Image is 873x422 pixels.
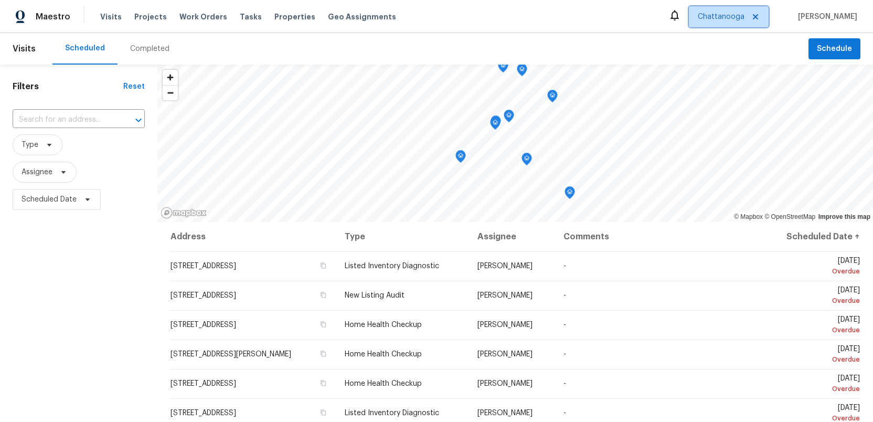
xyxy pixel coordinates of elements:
[318,320,328,329] button: Copy Address
[477,380,533,387] span: [PERSON_NAME]
[555,222,762,251] th: Comments
[563,262,566,270] span: -
[491,115,501,132] div: Map marker
[123,81,145,92] div: Reset
[318,349,328,358] button: Copy Address
[563,380,566,387] span: -
[336,222,469,251] th: Type
[318,290,328,300] button: Copy Address
[770,375,860,394] span: [DATE]
[547,90,558,106] div: Map marker
[817,43,852,56] span: Schedule
[171,292,236,299] span: [STREET_ADDRESS]
[808,38,860,60] button: Schedule
[22,194,77,205] span: Scheduled Date
[770,257,860,277] span: [DATE]
[36,12,70,22] span: Maestro
[565,186,575,203] div: Map marker
[13,112,115,128] input: Search for an address...
[469,222,555,251] th: Assignee
[274,12,315,22] span: Properties
[22,167,52,177] span: Assignee
[563,321,566,329] span: -
[345,262,439,270] span: Listed Inventory Diagnostic
[770,325,860,335] div: Overdue
[770,266,860,277] div: Overdue
[521,153,532,169] div: Map marker
[22,140,38,150] span: Type
[477,409,533,417] span: [PERSON_NAME]
[345,409,439,417] span: Listed Inventory Diagnostic
[345,321,422,329] span: Home Health Checkup
[13,81,123,92] h1: Filters
[130,44,169,54] div: Completed
[770,296,860,306] div: Overdue
[490,117,501,133] div: Map marker
[477,321,533,329] span: [PERSON_NAME]
[794,12,857,22] span: [PERSON_NAME]
[171,351,291,358] span: [STREET_ADDRESS][PERSON_NAME]
[563,292,566,299] span: -
[477,262,533,270] span: [PERSON_NAME]
[504,110,514,126] div: Map marker
[170,222,336,251] th: Address
[818,213,870,220] a: Improve this map
[13,37,36,60] span: Visits
[345,292,404,299] span: New Listing Audit
[477,292,533,299] span: [PERSON_NAME]
[770,354,860,365] div: Overdue
[698,12,744,22] span: Chattanooga
[328,12,396,22] span: Geo Assignments
[345,351,422,358] span: Home Health Checkup
[100,12,122,22] span: Visits
[770,345,860,365] span: [DATE]
[171,409,236,417] span: [STREET_ADDRESS]
[163,70,178,85] button: Zoom in
[770,384,860,394] div: Overdue
[318,408,328,417] button: Copy Address
[240,13,262,20] span: Tasks
[171,321,236,329] span: [STREET_ADDRESS]
[157,65,873,222] canvas: Map
[134,12,167,22] span: Projects
[171,262,236,270] span: [STREET_ADDRESS]
[477,351,533,358] span: [PERSON_NAME]
[770,287,860,306] span: [DATE]
[734,213,763,220] a: Mapbox
[318,261,328,270] button: Copy Address
[764,213,815,220] a: OpenStreetMap
[563,351,566,358] span: -
[770,316,860,335] span: [DATE]
[318,378,328,388] button: Copy Address
[131,113,146,128] button: Open
[65,43,105,54] div: Scheduled
[179,12,227,22] span: Work Orders
[161,207,207,219] a: Mapbox homepage
[563,409,566,417] span: -
[171,380,236,387] span: [STREET_ADDRESS]
[455,150,466,166] div: Map marker
[762,222,860,251] th: Scheduled Date ↑
[517,64,527,80] div: Map marker
[345,380,422,387] span: Home Health Checkup
[163,85,178,100] button: Zoom out
[498,60,508,76] div: Map marker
